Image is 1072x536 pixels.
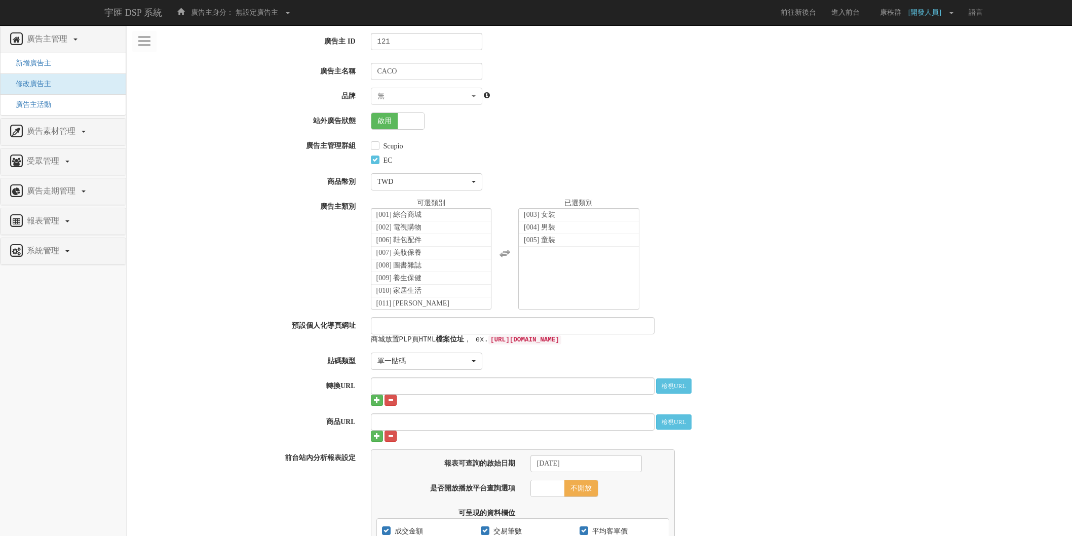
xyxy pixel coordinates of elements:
[127,353,363,366] label: 貼碼類型
[236,9,278,16] span: 無設定廣告主
[488,335,561,344] code: [URL][DOMAIN_NAME]
[369,505,523,518] label: 可呈現的資料欄位
[424,113,450,129] span: 停用
[376,236,422,244] span: [006] 鞋包配件
[127,413,363,427] label: 商品URL
[381,156,393,166] label: EC
[371,198,492,208] div: 可選類別
[127,88,363,101] label: 品牌
[127,33,363,47] label: 廣告主 ID
[524,223,555,231] span: [004] 男裝
[24,246,64,255] span: 系統管理
[371,113,398,129] span: 啟用
[8,59,51,67] a: 新增廣告主
[371,33,482,50] pre: 121
[656,414,692,430] a: 檢視URL
[524,211,555,218] span: [003] 女裝
[24,216,64,225] span: 報表管理
[127,198,363,212] label: 廣告主類別
[127,173,363,187] label: 商品幣別
[127,317,363,331] label: 預設個人化導頁網址
[8,213,118,229] a: 報表管理
[875,9,906,16] span: 康秩群
[376,223,422,231] span: [002] 電視購物
[376,274,422,282] span: [009] 養生保健
[436,335,464,343] strong: 檔案位址
[376,261,422,269] span: [008] 圖書雜誌
[8,243,118,259] a: 系統管理
[377,91,470,101] div: 無
[127,63,363,76] label: 廣告主名稱
[564,480,597,496] span: 不開放
[24,157,64,165] span: 受眾管理
[127,449,363,463] label: 前台站內分析報表設定
[376,249,422,256] span: [007] 美妝保養
[377,177,470,187] div: TWD
[8,154,118,170] a: 受眾管理
[908,9,946,16] span: [開發人員]
[371,173,482,190] button: TWD
[371,335,561,343] samp: 商城放置PLP頁HTML ， ex.
[8,80,51,88] a: 修改廣告主
[518,198,639,208] div: 已選類別
[24,127,81,135] span: 廣告素材管理
[127,377,363,391] label: 轉換URL
[191,9,234,16] span: 廣告主身分：
[376,299,450,307] span: [011] [PERSON_NAME]
[376,211,422,218] span: [001] 綜合商城
[8,183,118,200] a: 廣告走期管理
[8,101,51,108] a: 廣告主活動
[377,356,470,366] div: 單一貼碼
[127,137,363,151] label: 廣告主管理群組
[369,480,523,493] label: 是否開放播放平台查詢選項
[24,186,81,195] span: 廣告走期管理
[371,88,482,105] button: 無
[371,353,482,370] button: 單一貼碼
[8,31,118,48] a: 廣告主管理
[369,455,523,469] label: 報表可查詢的啟始日期
[127,112,363,126] label: 站外廣告狀態
[376,287,422,294] span: [010] 家居生活
[24,34,72,43] span: 廣告主管理
[524,236,555,244] span: [005] 童裝
[8,124,118,140] a: 廣告素材管理
[656,378,692,394] a: 檢視URL
[381,141,403,151] label: Scupio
